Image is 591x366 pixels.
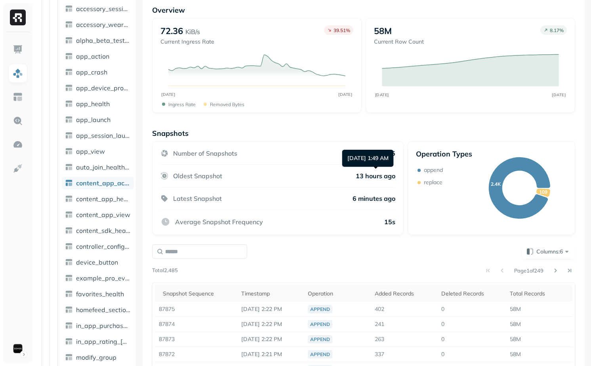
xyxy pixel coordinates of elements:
span: 402 [375,305,384,313]
div: append [308,350,332,358]
a: content_app_action [62,177,134,189]
img: table [65,5,73,13]
span: 0 [441,351,444,358]
a: app_crash [62,66,134,78]
tspan: [DATE] [552,92,566,97]
img: Query Explorer [13,116,23,126]
p: Snapshots [152,129,189,138]
p: Removed bytes [210,101,244,107]
a: app_session_launch [62,129,134,142]
span: 58M [510,320,521,328]
img: table [65,274,73,282]
span: app_health [76,100,110,108]
img: table [65,322,73,330]
p: Current Ingress Rate [160,38,214,46]
img: table [65,163,73,171]
p: Current Row Count [374,38,424,46]
a: homefeed_section_order [62,303,134,316]
img: table [65,290,73,298]
div: append [308,305,332,313]
span: 58M [510,335,521,343]
img: table [65,21,73,29]
p: KiB/s [185,27,200,36]
img: table [65,227,73,234]
img: table [65,68,73,76]
img: table [65,195,73,203]
p: Oct 11, 2025 2:22 PM [241,320,300,328]
span: 241 [375,320,384,328]
span: accessory_wear_detection [76,21,131,29]
tspan: [DATE] [339,92,353,97]
div: append [308,335,332,343]
span: 0 [441,320,444,328]
span: favorites_health [76,290,124,298]
a: controller_config_report [62,240,134,253]
a: modify_group [62,351,134,364]
p: append [424,166,443,174]
p: 8.17 % [550,27,564,33]
p: Oct 11, 2025 2:22 PM [241,335,300,343]
p: 6 minutes ago [353,194,395,202]
span: 263 [375,335,384,343]
p: 72.36 [160,25,183,36]
a: content_sdk_health [62,224,134,237]
p: Oct 11, 2025 2:21 PM [241,351,300,358]
a: in_app_purchase_health [62,319,134,332]
img: table [65,36,73,44]
span: 58M [510,305,521,313]
div: Snapshot Sequence [163,289,233,298]
span: in_app_purchase_health [76,322,131,330]
a: in_app_rating_[DATE]_action [62,335,134,348]
img: table [65,52,73,60]
a: auto_join_health_event [62,161,134,173]
p: 39.51 % [334,27,350,33]
img: table [65,306,73,314]
a: example_pro_event [62,272,134,284]
a: app_device_proximity [62,82,134,94]
span: device_button [76,258,118,266]
div: Timestamp [241,289,300,298]
a: content_app_view [62,208,134,221]
p: Oldest Snapshot [173,172,222,180]
span: homefeed_section_order [76,306,131,314]
span: 0 [441,335,444,343]
button: Columns:6 [522,244,575,259]
span: content_app_health [76,195,131,203]
p: 15s [384,218,395,226]
a: favorites_health [62,288,134,300]
span: 337 [375,351,384,358]
a: content_app_health [62,193,134,205]
p: Ingress Rate [168,101,196,107]
span: modify_group [76,353,116,361]
p: Overview [152,6,575,15]
span: app_view [76,147,105,155]
img: Integrations [13,163,23,173]
img: Asset Explorer [13,92,23,102]
span: alpha_beta_test_ds [76,36,131,44]
img: Ryft [10,10,26,25]
p: 13 hours ago [356,172,395,180]
text: 2.4K [491,181,501,187]
div: append [308,320,332,328]
span: Columns: 6 [536,248,571,255]
img: table [65,100,73,108]
img: table [65,116,73,124]
span: app_launch [76,116,111,124]
img: table [65,147,73,155]
img: Dashboard [13,44,23,55]
span: controller_config_report [76,242,131,250]
a: alpha_beta_test_ds [62,34,134,47]
a: device_button [62,256,134,269]
p: replace [424,179,442,186]
span: app_session_launch [76,132,131,139]
p: Oct 11, 2025 2:22 PM [241,305,300,313]
a: app_health [62,97,134,110]
img: table [65,179,73,187]
p: Page 1 of 249 [514,267,543,274]
span: app_action [76,52,109,60]
div: [DATE] 1:49 AM [342,150,394,167]
span: content_app_action [76,179,131,187]
div: Operation [308,289,366,298]
span: app_device_proximity [76,84,131,92]
p: Average Snapshot Frequency [175,218,263,226]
